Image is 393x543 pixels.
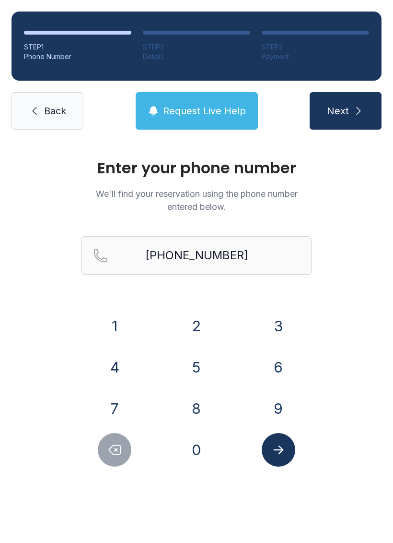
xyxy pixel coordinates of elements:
div: STEP 1 [24,42,131,52]
button: 2 [180,309,213,343]
button: 6 [262,350,295,384]
button: 1 [98,309,131,343]
span: Request Live Help [163,104,246,118]
div: STEP 2 [143,42,250,52]
button: 8 [180,392,213,425]
input: Reservation phone number [81,236,312,275]
button: 3 [262,309,295,343]
button: 4 [98,350,131,384]
button: 7 [98,392,131,425]
button: 0 [180,433,213,467]
button: 9 [262,392,295,425]
div: STEP 3 [262,42,369,52]
h1: Enter your phone number [81,160,312,176]
div: Details [143,52,250,61]
div: Payment [262,52,369,61]
p: We'll find your reservation using the phone number entered below. [81,187,312,213]
button: Delete number [98,433,131,467]
button: 5 [180,350,213,384]
span: Back [44,104,66,118]
span: Next [327,104,349,118]
div: Phone Number [24,52,131,61]
button: Submit lookup form [262,433,295,467]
